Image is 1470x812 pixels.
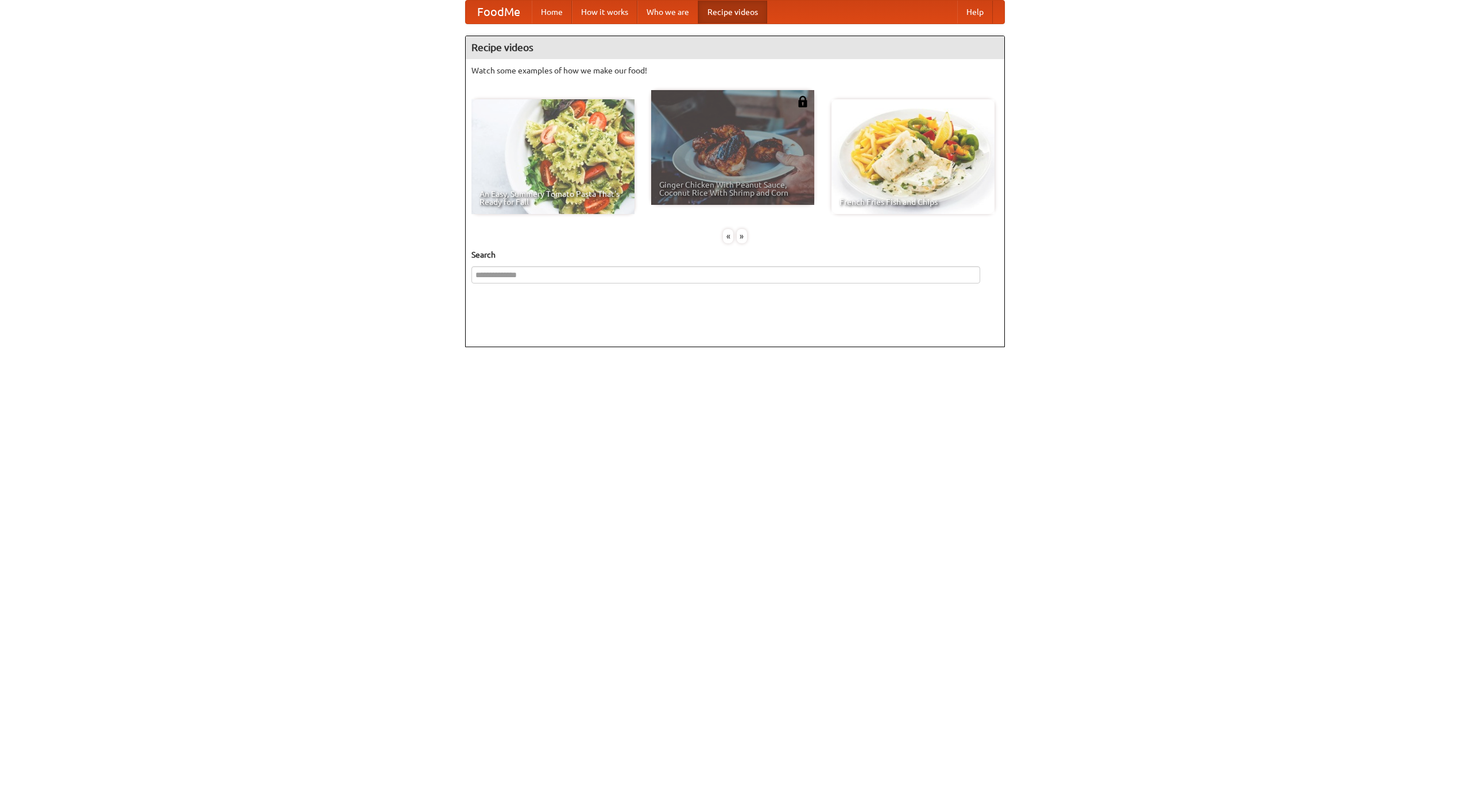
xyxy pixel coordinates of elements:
[737,229,747,243] div: »
[831,99,995,214] a: French Fries Fish and Chips
[471,99,635,214] a: An Easy, Summery Tomato Pasta That's Ready for Fall
[637,1,698,24] a: Who we are
[572,1,637,24] a: How it works
[466,36,1004,59] h4: Recipe videos
[466,1,532,24] a: FoodMe
[471,249,999,261] h5: Search
[840,198,987,206] span: French Fries Fish and Chips
[797,96,808,107] img: 483408.png
[698,1,767,24] a: Recipe videos
[479,190,626,206] span: An Easy, Summery Tomato Pasta That's Ready for Fall
[723,229,733,243] div: «
[957,1,993,24] a: Help
[532,1,572,24] a: Home
[471,65,999,76] p: Watch some examples of how we make our food!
